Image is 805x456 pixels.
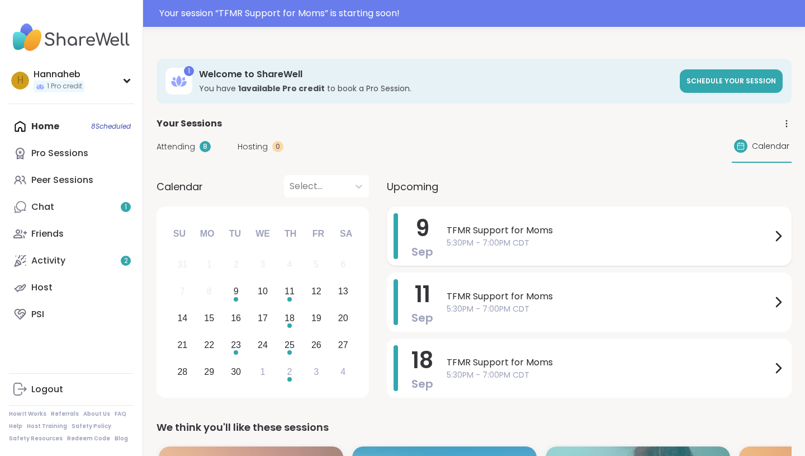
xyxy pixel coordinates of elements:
[31,383,63,396] div: Logout
[197,253,221,277] div: Not available Monday, September 1st, 2025
[9,422,22,430] a: Help
[258,284,268,299] div: 10
[314,257,319,272] div: 5
[340,257,345,272] div: 6
[199,83,673,94] h3: You have to book a Pro Session.
[278,253,302,277] div: Not available Thursday, September 4th, 2025
[261,257,266,272] div: 3
[752,140,789,152] span: Calendar
[9,301,134,328] a: PSI
[177,311,187,326] div: 14
[331,307,355,331] div: Choose Saturday, September 20th, 2025
[686,76,776,86] span: Schedule your session
[224,333,248,357] div: Choose Tuesday, September 23rd, 2025
[415,213,429,244] span: 9
[311,311,321,326] div: 19
[331,253,355,277] div: Not available Saturday, September 6th, 2025
[287,364,292,379] div: 2
[278,333,302,357] div: Choose Thursday, September 25th, 2025
[304,333,328,357] div: Choose Friday, September 26th, 2025
[411,345,433,376] span: 18
[177,257,187,272] div: 31
[9,376,134,403] a: Logout
[304,280,328,304] div: Choose Friday, September 12th, 2025
[338,311,348,326] div: 20
[197,307,221,331] div: Choose Monday, September 15th, 2025
[238,141,268,153] span: Hosting
[447,303,771,315] span: 5:30PM - 7:00PM CDT
[204,364,214,379] div: 29
[125,203,127,212] span: 1
[47,82,82,91] span: 1 Pro credit
[224,253,248,277] div: Not available Tuesday, September 2nd, 2025
[199,68,673,81] h3: Welcome to ShareWell
[304,307,328,331] div: Choose Friday, September 19th, 2025
[31,255,65,267] div: Activity
[197,360,221,384] div: Choose Monday, September 29th, 2025
[171,253,195,277] div: Not available Sunday, August 31st, 2025
[200,141,211,152] div: 8
[115,435,128,443] a: Blog
[157,141,195,153] span: Attending
[157,420,792,435] div: We think you'll like these sessions
[334,222,358,246] div: Sa
[285,311,295,326] div: 18
[338,284,348,299] div: 13
[447,224,771,237] span: TFMR Support for Moms
[304,253,328,277] div: Not available Friday, September 5th, 2025
[224,360,248,384] div: Choose Tuesday, September 30th, 2025
[31,228,64,240] div: Friends
[9,140,134,167] a: Pro Sessions
[9,220,134,247] a: Friends
[157,179,203,194] span: Calendar
[285,284,295,299] div: 11
[177,337,187,352] div: 21
[124,256,128,266] span: 2
[680,69,783,93] a: Schedule your session
[251,307,275,331] div: Choose Wednesday, September 17th, 2025
[311,284,321,299] div: 12
[157,117,222,130] span: Your Sessions
[31,174,93,186] div: Peer Sessions
[224,307,248,331] div: Choose Tuesday, September 16th, 2025
[83,410,110,418] a: About Us
[415,279,430,310] span: 11
[304,360,328,384] div: Choose Friday, October 3rd, 2025
[171,360,195,384] div: Choose Sunday, September 28th, 2025
[447,356,771,369] span: TFMR Support for Moms
[411,310,433,326] span: Sep
[340,364,345,379] div: 4
[177,364,187,379] div: 28
[411,376,433,392] span: Sep
[231,364,241,379] div: 30
[195,222,219,246] div: Mo
[331,280,355,304] div: Choose Saturday, September 13th, 2025
[9,410,46,418] a: How It Works
[447,369,771,381] span: 5:30PM - 7:00PM CDT
[27,422,67,430] a: Host Training
[285,337,295,352] div: 25
[251,360,275,384] div: Choose Wednesday, October 1st, 2025
[287,257,292,272] div: 4
[258,337,268,352] div: 24
[9,18,134,57] img: ShareWell Nav Logo
[258,311,268,326] div: 17
[171,280,195,304] div: Not available Sunday, September 7th, 2025
[204,311,214,326] div: 15
[251,280,275,304] div: Choose Wednesday, September 10th, 2025
[278,360,302,384] div: Choose Thursday, October 2nd, 2025
[169,251,356,385] div: month 2025-09
[234,257,239,272] div: 2
[331,360,355,384] div: Choose Saturday, October 4th, 2025
[51,410,79,418] a: Referrals
[31,147,88,159] div: Pro Sessions
[250,222,275,246] div: We
[234,284,239,299] div: 9
[387,179,438,194] span: Upcoming
[72,422,111,430] a: Safety Policy
[447,237,771,249] span: 5:30PM - 7:00PM CDT
[184,66,194,76] div: 1
[31,281,53,294] div: Host
[167,222,192,246] div: Su
[231,311,241,326] div: 16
